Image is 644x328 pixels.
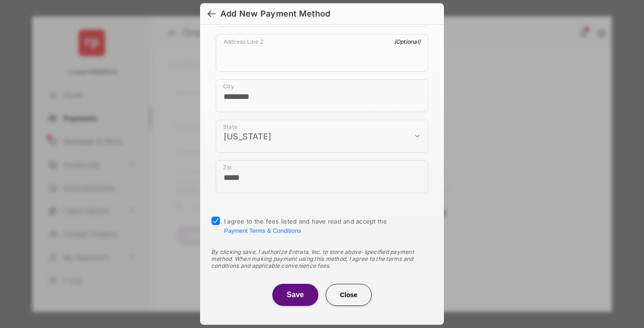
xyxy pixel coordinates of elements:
div: payment_method_screening[postal_addresses][administrativeArea] [216,120,428,153]
div: payment_method_screening[postal_addresses][locality] [216,79,428,112]
button: I agree to the fees listed and have read and accept the [224,227,301,234]
button: Save [272,284,318,306]
span: I agree to the fees listed and have read and accept the [224,218,387,234]
div: By clicking save, I authorize Entrata, Inc. to store above-specified payment method. When making ... [211,248,433,269]
div: payment_method_screening[postal_addresses][postalCode] [216,160,428,193]
div: payment_method_screening[postal_addresses][addressLine2] [216,34,428,72]
div: Add New Payment Method [220,9,330,19]
button: Close [326,284,372,306]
